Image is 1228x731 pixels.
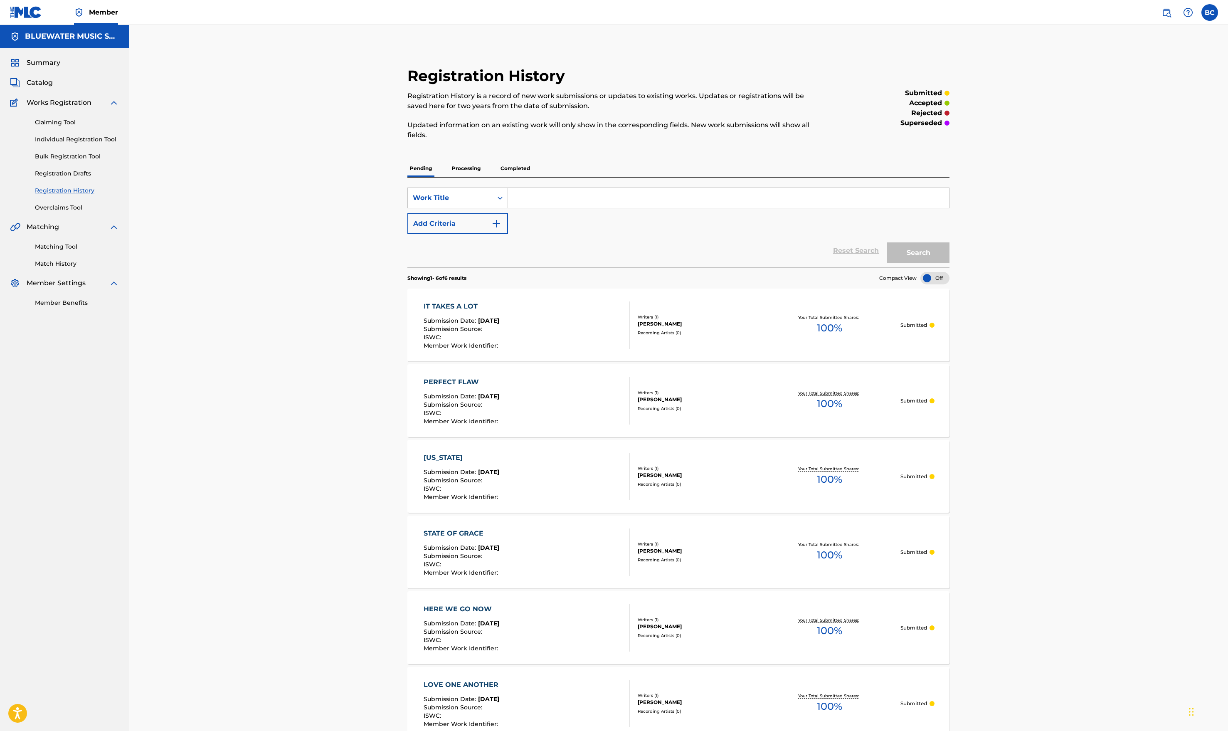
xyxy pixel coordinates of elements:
a: Claiming Tool [35,118,119,127]
p: Submitted [900,397,927,405]
span: ISWC : [424,409,443,417]
p: superseded [900,118,942,128]
span: [DATE] [478,393,499,400]
p: Your Total Submitted Shares: [798,314,861,321]
span: Summary [27,58,60,68]
a: CatalogCatalog [10,78,53,88]
a: STATE OF GRACESubmission Date:[DATE]Submission Source:ISWC:Member Work Identifier:Writers (1)[PER... [407,516,949,588]
span: Member Work Identifier : [424,645,500,652]
p: Submitted [900,321,927,329]
a: [US_STATE]Submission Date:[DATE]Submission Source:ISWC:Member Work Identifier:Writers (1)[PERSON_... [407,440,949,513]
h2: Registration History [407,67,569,85]
span: Submission Source : [424,477,484,484]
span: Member Work Identifier : [424,569,500,576]
div: [PERSON_NAME] [638,623,759,630]
span: Member Work Identifier : [424,720,500,728]
img: Summary [10,58,20,68]
img: search [1161,7,1171,17]
img: Matching [10,222,20,232]
iframe: Chat Widget [1186,691,1228,731]
p: Completed [498,160,533,177]
span: 100 % [817,548,842,563]
a: Member Benefits [35,299,119,307]
div: Work Title [413,193,488,203]
span: Compact View [879,274,917,282]
span: Submission Source : [424,325,484,333]
div: LOVE ONE ANOTHER [424,680,503,690]
img: Member Settings [10,278,20,288]
div: [PERSON_NAME] [638,547,759,555]
a: SummarySummary [10,58,60,68]
p: accepted [909,98,942,108]
img: Works Registration [10,98,21,108]
p: Submitted [900,548,927,556]
div: Writers ( 1 ) [638,541,759,547]
span: [DATE] [478,695,499,703]
div: Recording Artists ( 0 ) [638,405,759,412]
span: Submission Date : [424,695,478,703]
div: Recording Artists ( 0 ) [638,557,759,563]
span: Catalog [27,78,53,88]
span: Member Settings [27,278,86,288]
span: Member [89,7,118,17]
div: PERFECT FLAW [424,377,500,387]
p: Submitted [900,473,927,480]
img: expand [109,98,119,108]
div: HERE WE GO NOW [424,604,500,614]
img: expand [109,278,119,288]
span: Submission Source : [424,628,484,635]
span: ISWC : [424,333,443,341]
span: Submission Source : [424,552,484,560]
div: Help [1180,4,1196,21]
a: Overclaims Tool [35,203,119,212]
p: Your Total Submitted Shares: [798,466,861,472]
span: Submission Date : [424,468,478,476]
span: 100 % [817,321,842,336]
div: Writers ( 1 ) [638,314,759,320]
a: HERE WE GO NOWSubmission Date:[DATE]Submission Source:ISWC:Member Work Identifier:Writers (1)[PER... [407,591,949,664]
div: [PERSON_NAME] [638,472,759,479]
img: Catalog [10,78,20,88]
span: ISWC : [424,636,443,644]
a: Matching Tool [35,242,119,251]
p: Updated information on an existing work will only show in the corresponding fields. New work subm... [407,120,825,140]
div: [PERSON_NAME] [638,320,759,328]
a: Registration Drafts [35,169,119,178]
p: Submitted [900,700,927,707]
span: Submission Date : [424,620,478,627]
span: Member Work Identifier : [424,417,500,425]
div: Recording Artists ( 0 ) [638,632,759,639]
p: Your Total Submitted Shares: [798,390,861,396]
div: Recording Artists ( 0 ) [638,330,759,336]
p: Submitted [900,624,927,632]
span: ISWC : [424,561,443,568]
div: Writers ( 1 ) [638,617,759,623]
p: rejected [911,108,942,118]
a: IT TAKES A LOTSubmission Date:[DATE]Submission Source:ISWC:Member Work Identifier:Writers (1)[PER... [407,289,949,361]
a: Bulk Registration Tool [35,152,119,161]
img: help [1183,7,1193,17]
span: Submission Date : [424,317,478,324]
p: Pending [407,160,434,177]
p: Processing [449,160,483,177]
div: Recording Artists ( 0 ) [638,481,759,487]
div: Recording Artists ( 0 ) [638,708,759,714]
img: Accounts [10,32,20,42]
div: IT TAKES A LOT [424,301,500,311]
a: PERFECT FLAWSubmission Date:[DATE]Submission Source:ISWC:Member Work Identifier:Writers (1)[PERSO... [407,364,949,437]
p: Your Total Submitted Shares: [798,541,861,548]
a: Match History [35,259,119,268]
span: 100 % [817,623,842,638]
span: [DATE] [478,468,499,476]
div: [US_STATE] [424,453,500,463]
p: Your Total Submitted Shares: [798,617,861,623]
a: Registration History [35,186,119,195]
div: Writers ( 1 ) [638,465,759,472]
a: Public Search [1158,4,1175,21]
div: [PERSON_NAME] [638,396,759,403]
div: Writers ( 1 ) [638,390,759,396]
span: Matching [27,222,59,232]
p: submitted [905,88,942,98]
span: Submission Date : [424,544,478,551]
